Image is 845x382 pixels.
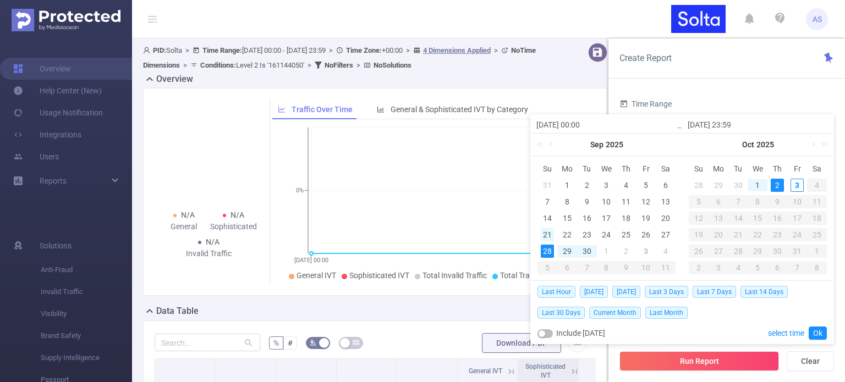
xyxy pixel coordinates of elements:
[577,243,597,259] td: September 30, 2025
[156,73,193,86] h2: Overview
[689,243,709,259] td: October 26, 2025
[659,228,672,241] div: 27
[748,177,768,193] td: October 1, 2025
[656,193,676,210] td: September 13, 2025
[597,210,617,226] td: September 17, 2025
[200,61,304,69] span: Level 2 Is '161144050'
[557,261,577,274] div: 6
[748,259,768,276] td: November 5, 2025
[809,326,827,340] a: Ok
[616,193,636,210] td: September 11, 2025
[787,243,807,259] td: October 31, 2025
[688,118,828,131] input: End date
[751,179,764,192] div: 1
[541,228,554,241] div: 21
[807,243,827,259] td: November 1, 2025
[709,195,728,208] div: 6
[689,193,709,210] td: October 5, 2025
[557,226,577,243] td: September 22, 2025
[807,212,827,225] div: 18
[537,164,557,174] span: Su
[645,307,688,319] span: Last Month
[748,261,768,274] div: 5
[767,195,787,208] div: 9
[288,339,293,347] span: #
[767,243,787,259] td: October 30, 2025
[292,105,353,114] span: Traffic Over Time
[767,164,787,174] span: Th
[787,212,807,225] div: 17
[541,245,554,258] div: 28
[353,61,364,69] span: >
[41,259,132,281] span: Anti-Fraud
[577,164,597,174] span: Tu
[13,80,102,102] a: Help Center (New)
[589,307,641,319] span: Current Month
[206,237,220,246] span: N/A
[791,179,804,192] div: 3
[709,245,728,258] div: 27
[807,160,827,177] th: Sat
[748,212,768,225] div: 15
[143,47,153,54] i: icon: user
[768,323,804,344] a: select time
[787,177,807,193] td: October 3, 2025
[423,46,491,54] u: 4 Dimensions Applied
[636,193,656,210] td: September 12, 2025
[600,212,613,225] div: 17
[728,243,748,259] td: October 28, 2025
[577,193,597,210] td: September 9, 2025
[580,245,594,258] div: 30
[561,228,574,241] div: 22
[422,271,487,280] span: Total Invalid Traffic
[597,243,617,259] td: October 1, 2025
[787,351,834,371] button: Clear
[557,164,577,174] span: Mo
[557,177,577,193] td: September 1, 2025
[787,164,807,174] span: Fr
[636,226,656,243] td: September 26, 2025
[537,193,557,210] td: September 7, 2025
[645,286,688,298] span: Last 3 Days
[13,102,103,124] a: Usage Notification
[748,164,768,174] span: We
[659,195,672,208] div: 13
[728,245,748,258] div: 28
[619,179,633,192] div: 4
[580,195,594,208] div: 9
[689,195,709,208] div: 5
[748,226,768,243] td: October 22, 2025
[325,61,353,69] b: No Filters
[557,243,577,259] td: September 29, 2025
[787,193,807,210] td: October 10, 2025
[619,351,779,371] button: Run Report
[709,160,728,177] th: Mon
[767,210,787,226] td: October 16, 2025
[353,339,359,346] i: icon: table
[728,177,748,193] td: September 30, 2025
[619,228,633,241] div: 25
[656,261,676,274] div: 11
[577,210,597,226] td: September 16, 2025
[294,257,328,264] tspan: [DATE] 00:00
[709,164,728,174] span: Mo
[728,164,748,174] span: Tu
[808,134,817,156] a: Next month (PageDown)
[767,261,787,274] div: 6
[202,46,242,54] b: Time Range:
[787,160,807,177] th: Fri
[787,245,807,258] div: 31
[535,134,549,156] a: Last year (Control + left)
[597,261,617,274] div: 8
[748,193,768,210] td: October 8, 2025
[616,177,636,193] td: September 4, 2025
[40,176,67,185] span: Reports
[656,164,676,174] span: Sa
[741,134,755,156] a: Oct
[537,259,557,276] td: October 5, 2025
[41,303,132,325] span: Visibility
[767,177,787,193] td: October 2, 2025
[153,46,166,54] b: PID:
[689,164,709,174] span: Su
[537,226,557,243] td: September 21, 2025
